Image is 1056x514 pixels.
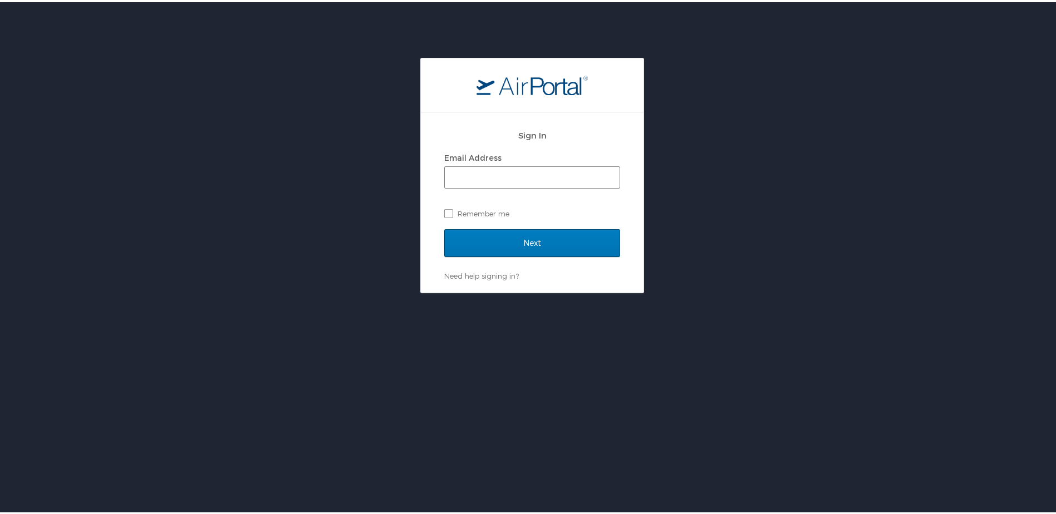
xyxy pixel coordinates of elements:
[444,203,620,220] label: Remember me
[444,127,620,140] h2: Sign In
[444,151,502,160] label: Email Address
[477,73,588,93] img: logo
[444,227,620,255] input: Next
[444,269,519,278] a: Need help signing in?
